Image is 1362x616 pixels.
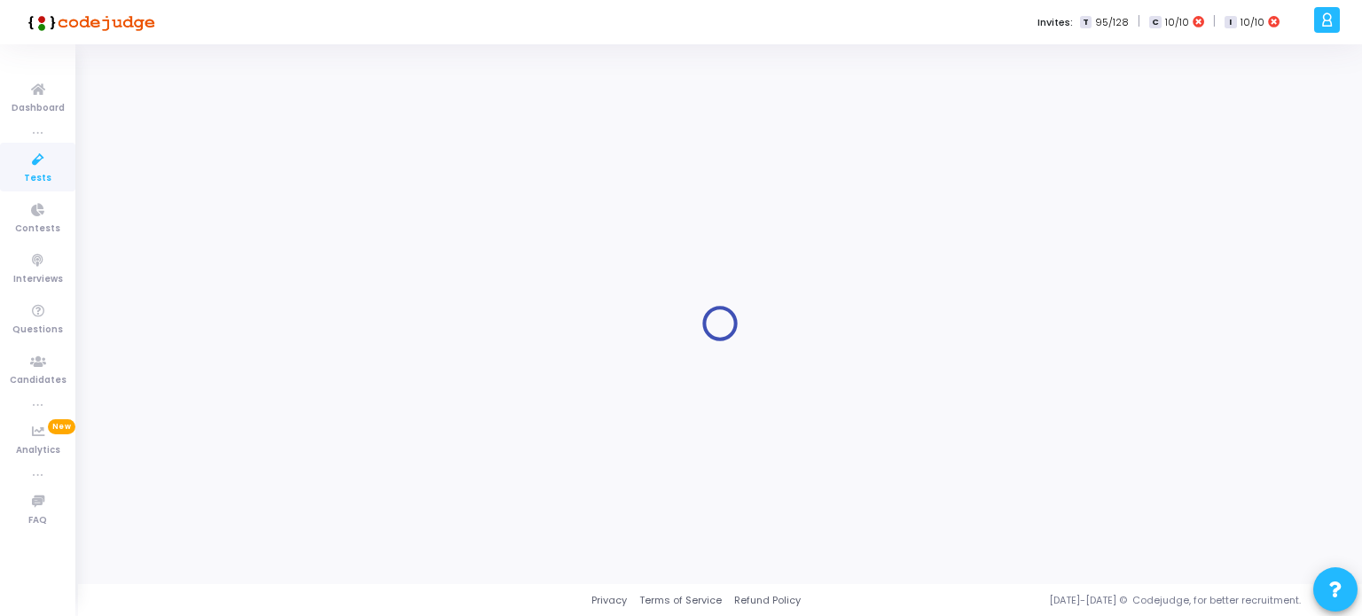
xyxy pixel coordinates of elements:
span: Analytics [16,443,60,458]
span: | [1138,12,1140,31]
a: Terms of Service [639,593,722,608]
a: Privacy [591,593,627,608]
span: T [1080,16,1092,29]
span: Interviews [13,272,63,287]
span: Candidates [10,373,67,388]
span: FAQ [28,513,47,528]
span: Contests [15,222,60,237]
span: C [1149,16,1161,29]
span: Dashboard [12,101,65,116]
span: Questions [12,323,63,338]
span: | [1213,12,1216,31]
span: New [48,419,75,434]
img: logo [22,4,155,40]
span: 10/10 [1241,15,1264,30]
span: Tests [24,171,51,186]
div: [DATE]-[DATE] © Codejudge, for better recruitment. [801,593,1340,608]
span: 95/128 [1095,15,1129,30]
span: I [1225,16,1236,29]
label: Invites: [1037,15,1073,30]
a: Refund Policy [734,593,801,608]
span: 10/10 [1165,15,1189,30]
